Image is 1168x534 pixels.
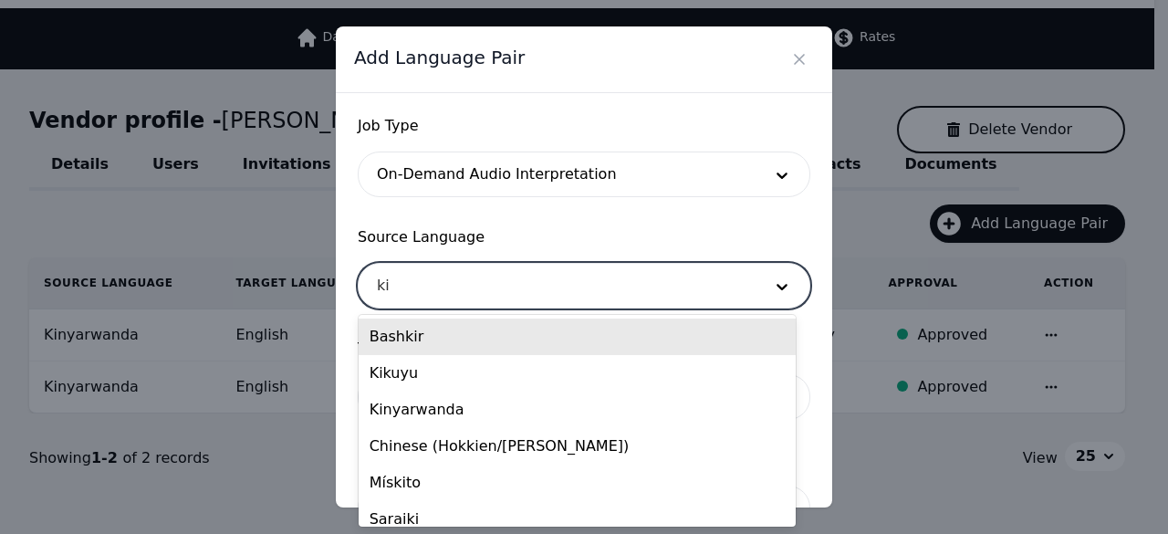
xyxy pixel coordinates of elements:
[359,392,796,428] div: Kinyarwanda
[358,115,810,137] span: Job Type
[359,428,796,465] div: Chinese (Hokkien/[PERSON_NAME])
[359,319,796,355] div: Bashkir
[359,465,796,501] div: Mískito
[359,355,796,392] div: Kikuyu
[354,45,525,70] span: Add Language Pair
[358,226,810,248] span: Source Language
[785,45,814,74] button: Close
